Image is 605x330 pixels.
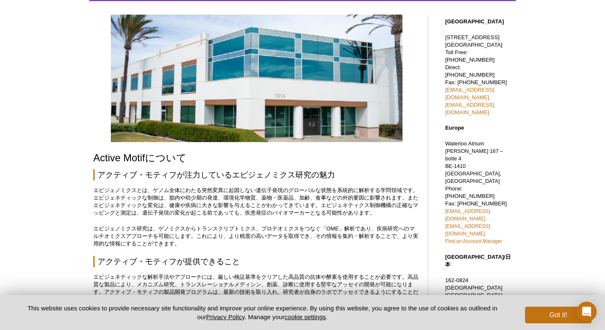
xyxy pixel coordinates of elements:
a: Find an Account Manager [445,238,502,244]
a: [EMAIL_ADDRESS][DOMAIN_NAME] [445,208,490,222]
strong: Europe [445,125,464,131]
h2: アクティブ・モティフが注力しているエピジェノミクス研究の魅力 [93,169,420,180]
a: [EMAIL_ADDRESS][DOMAIN_NAME] [445,223,490,237]
p: This website uses cookies to provide necessary site functionality and improve your online experie... [13,304,511,321]
strong: [GEOGRAPHIC_DATA] [445,18,504,25]
button: cookie settings [285,313,326,320]
a: Privacy Policy [206,313,245,320]
span: [PERSON_NAME] 167 – boîte 4 BE-1410 [GEOGRAPHIC_DATA], [GEOGRAPHIC_DATA] [445,148,503,184]
strong: [GEOGRAPHIC_DATA]/日本 [445,254,511,267]
h1: Active Motifについて [93,152,420,165]
a: [EMAIL_ADDRESS][DOMAIN_NAME] [445,102,494,115]
div: Open Intercom Messenger [577,302,597,322]
a: [EMAIL_ADDRESS][DOMAIN_NAME] [445,87,494,100]
p: エピジェノミクス研究は、ゲノミクスからトランスクリプトミクス、プロテオミクスをつなぐ「OME」解析であり、疾病研究へのマルチオミクスアプローチを可能にします。これにより、より精度の高いデータを取... [93,225,420,247]
p: Waterloo Atrium Phone: [PHONE_NUMBER] Fax: [PHONE_NUMBER] [445,140,512,245]
h2: アクティブ・モティフが提供できること [93,256,420,267]
p: エピジェノミクスとは、ゲノム全体にわたる突然変異に起因しない遺伝子発現のグローバルな状態を系統的に解析する学問領域です。エピジェネティックな制御は、胎内や幼少期の発達、環境化学物質、薬物・医薬品... [93,187,420,217]
p: [STREET_ADDRESS] [GEOGRAPHIC_DATA] Toll Free: [PHONE_NUMBER] Direct: [PHONE_NUMBER] Fax: [PHONE_N... [445,34,512,116]
button: Got it! [525,307,592,323]
p: エピジェネティックな解析手法やアプローチには、厳しい検証基準をクリアした高品質の抗体や酵素を使用することが必要です。高品質な製品により、メカニズム研究、トランスレーショナルメディシン、創薬、診断... [93,273,420,303]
